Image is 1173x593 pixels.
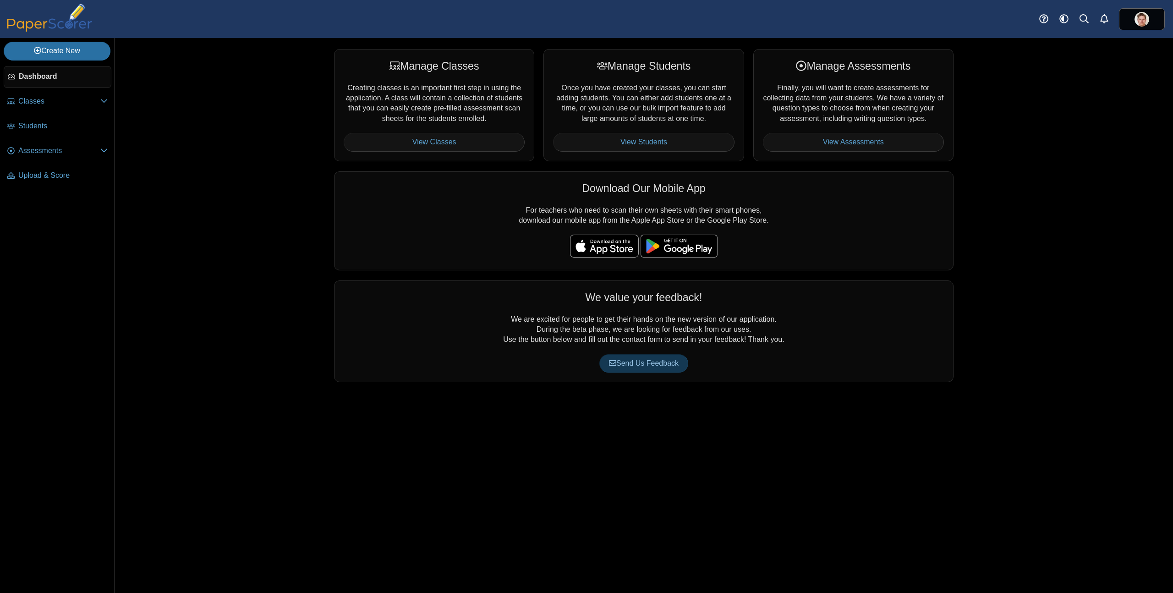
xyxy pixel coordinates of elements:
[344,181,944,196] div: Download Our Mobile App
[334,171,954,270] div: For teachers who need to scan their own sheets with their smart phones, download our mobile app f...
[4,66,111,88] a: Dashboard
[19,71,107,82] span: Dashboard
[4,165,111,187] a: Upload & Score
[334,280,954,382] div: We are excited for people to get their hands on the new version of our application. During the be...
[1094,9,1114,29] a: Alerts
[553,59,734,73] div: Manage Students
[4,4,95,32] img: PaperScorer
[4,115,111,137] a: Students
[18,146,100,156] span: Assessments
[334,49,534,161] div: Creating classes is an important first step in using the application. A class will contain a coll...
[4,42,110,60] a: Create New
[570,235,639,258] img: apple-store-badge.svg
[1119,8,1165,30] a: ps.DqnzboFuwo8eUmLI
[553,133,734,151] a: View Students
[641,235,718,258] img: google-play-badge.png
[4,140,111,162] a: Assessments
[763,133,944,151] a: View Assessments
[1135,12,1149,27] span: Kevin Stafford
[18,121,108,131] span: Students
[609,359,679,367] span: Send Us Feedback
[4,91,111,113] a: Classes
[763,59,944,73] div: Manage Assessments
[344,59,525,73] div: Manage Classes
[599,354,688,373] a: Send Us Feedback
[344,290,944,305] div: We value your feedback!
[18,170,108,181] span: Upload & Score
[753,49,954,161] div: Finally, you will want to create assessments for collecting data from your students. We have a va...
[344,133,525,151] a: View Classes
[543,49,744,161] div: Once you have created your classes, you can start adding students. You can either add students on...
[18,96,100,106] span: Classes
[4,25,95,33] a: PaperScorer
[1135,12,1149,27] img: ps.DqnzboFuwo8eUmLI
